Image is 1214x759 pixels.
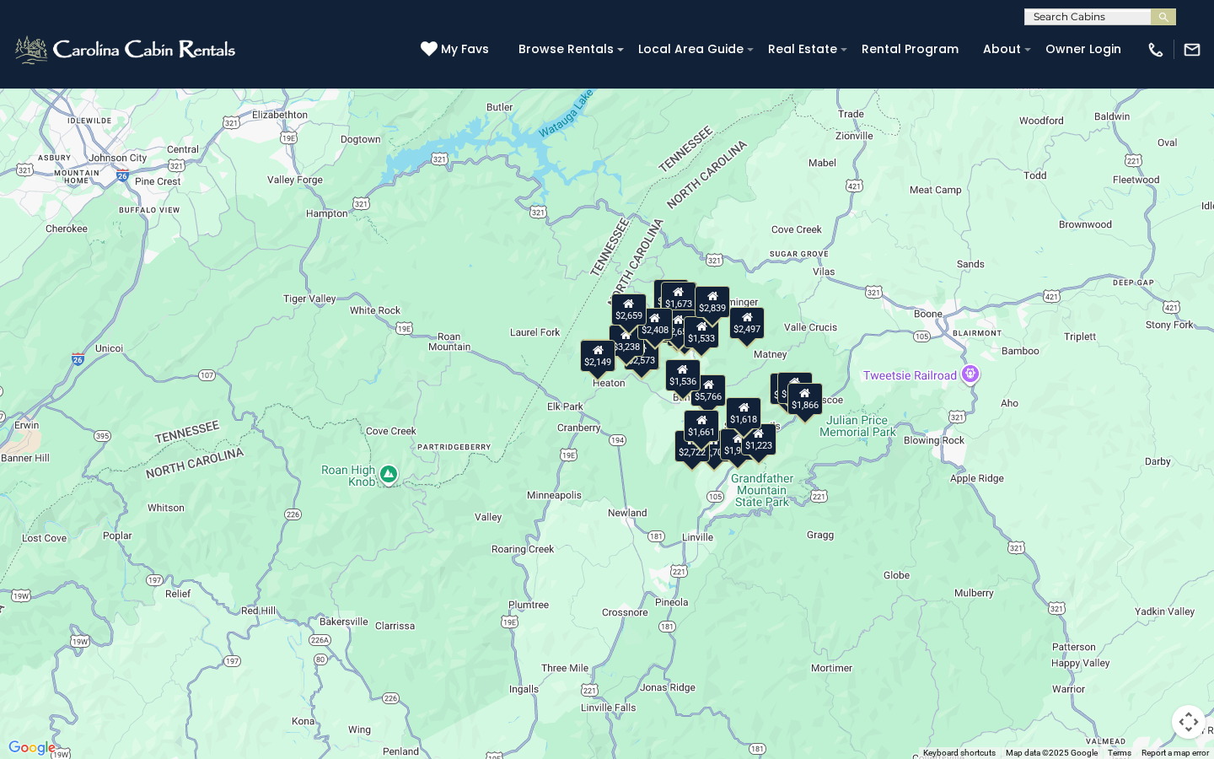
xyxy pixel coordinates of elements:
[441,40,489,58] span: My Favs
[1183,40,1201,59] img: mail-regular-white.png
[510,36,622,62] a: Browse Rentals
[13,33,240,67] img: White-1-2.png
[777,372,813,404] div: $1,753
[630,36,752,62] a: Local Area Guide
[421,40,493,59] a: My Favs
[787,383,823,415] div: $1,866
[1037,36,1130,62] a: Owner Login
[853,36,967,62] a: Rental Program
[975,36,1029,62] a: About
[1147,40,1165,59] img: phone-regular-white.png
[760,36,846,62] a: Real Estate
